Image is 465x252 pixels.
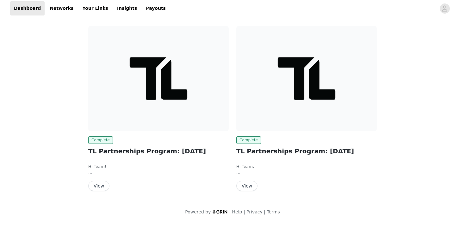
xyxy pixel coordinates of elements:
span: Complete [236,136,261,144]
h2: TL Partnerships Program: [DATE] [88,146,229,156]
a: Dashboard [10,1,45,15]
a: Privacy [246,209,263,214]
span: | [264,209,265,214]
img: Transparent Labs [88,26,229,131]
img: Transparent Labs [236,26,377,131]
a: View [236,184,257,188]
p: Hi Team, [236,163,377,170]
a: Help [232,209,242,214]
a: Your Links [78,1,112,15]
img: logo [212,210,228,214]
h2: TL Partnerships Program: [DATE] [236,146,377,156]
p: Hi Team! [88,163,229,170]
a: Payouts [142,1,170,15]
span: Powered by [185,209,211,214]
a: Networks [46,1,77,15]
button: View [88,181,109,191]
a: View [88,184,109,188]
span: | [229,209,231,214]
span: Complete [88,136,113,144]
div: avatar [442,3,448,14]
span: | [244,209,245,214]
a: Insights [113,1,141,15]
button: View [236,181,257,191]
a: Terms [267,209,280,214]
